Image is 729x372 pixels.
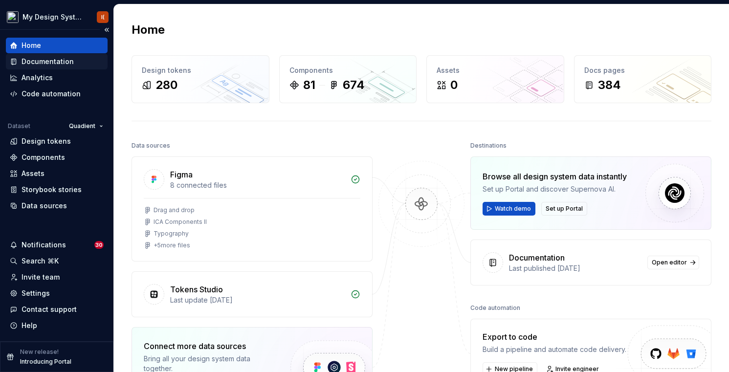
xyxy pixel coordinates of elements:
[6,302,108,317] button: Contact support
[22,12,85,22] div: My Design System
[132,55,269,103] a: Design tokens280
[647,256,699,269] a: Open editor
[6,166,108,181] a: Assets
[652,259,687,266] span: Open editor
[101,13,105,21] div: I(
[65,119,108,133] button: Quadient
[22,169,44,178] div: Assets
[154,218,207,226] div: ICA Components II
[584,66,702,75] div: Docs pages
[6,253,108,269] button: Search ⌘K
[170,284,223,295] div: Tokens Studio
[22,321,37,330] div: Help
[154,230,189,238] div: Typography
[22,305,77,314] div: Contact support
[22,288,50,298] div: Settings
[495,205,531,213] span: Watch demo
[6,269,108,285] a: Invite team
[94,241,104,249] span: 30
[22,89,81,99] div: Code automation
[289,66,407,75] div: Components
[22,41,41,50] div: Home
[8,122,30,130] div: Dataset
[2,6,111,27] button: My Design SystemI(
[154,241,190,249] div: + 5 more files
[100,23,113,37] button: Collapse sidebar
[6,54,108,69] a: Documentation
[154,206,195,214] div: Drag and drop
[483,202,535,216] button: Watch demo
[6,150,108,165] a: Components
[22,201,67,211] div: Data sources
[20,358,71,366] p: Introducing Portal
[22,153,65,162] div: Components
[483,331,626,343] div: Export to code
[132,271,373,317] a: Tokens StudioLast update [DATE]
[6,86,108,102] a: Code automation
[6,70,108,86] a: Analytics
[22,136,71,146] div: Design tokens
[546,205,583,213] span: Set up Portal
[437,66,554,75] div: Assets
[170,180,345,190] div: 8 connected files
[22,73,53,83] div: Analytics
[6,318,108,333] button: Help
[6,38,108,53] a: Home
[22,240,66,250] div: Notifications
[155,77,177,93] div: 280
[170,295,345,305] div: Last update [DATE]
[142,66,259,75] div: Design tokens
[450,77,458,93] div: 0
[279,55,417,103] a: Components81674
[22,57,74,66] div: Documentation
[541,202,587,216] button: Set up Portal
[483,184,627,194] div: Set up Portal and discover Supernova AI.
[483,171,627,182] div: Browse all design system data instantly
[509,252,565,263] div: Documentation
[132,139,170,153] div: Data sources
[598,77,621,93] div: 384
[303,77,315,93] div: 81
[132,22,165,38] h2: Home
[22,185,82,195] div: Storybook stories
[6,182,108,197] a: Storybook stories
[132,156,373,262] a: Figma8 connected filesDrag and dropICA Components IITypography+5more files
[343,77,365,93] div: 674
[426,55,564,103] a: Assets0
[470,139,507,153] div: Destinations
[483,345,626,354] div: Build a pipeline and automate code delivery.
[509,263,641,273] div: Last published [DATE]
[6,285,108,301] a: Settings
[22,272,60,282] div: Invite team
[22,256,59,266] div: Search ⌘K
[170,169,193,180] div: Figma
[574,55,712,103] a: Docs pages384
[69,122,95,130] span: Quadient
[7,11,19,23] img: 6523a3b9-8e87-42c6-9977-0b9a54b06238.png
[144,340,274,352] div: Connect more data sources
[6,198,108,214] a: Data sources
[6,237,108,253] button: Notifications30
[470,301,520,315] div: Code automation
[20,348,59,356] p: New release!
[6,133,108,149] a: Design tokens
